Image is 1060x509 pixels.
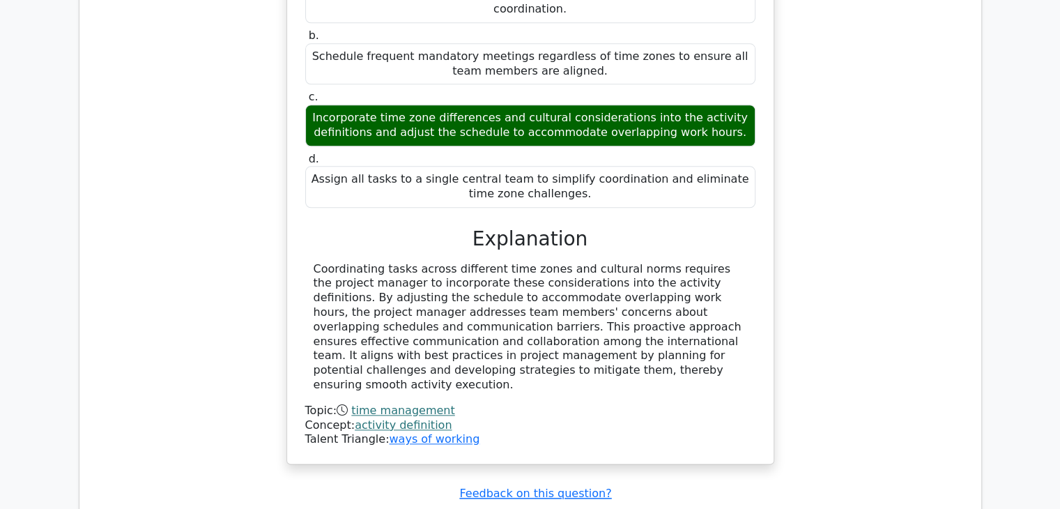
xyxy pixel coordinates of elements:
a: activity definition [355,418,452,432]
div: Concept: [305,418,755,433]
a: Feedback on this question? [459,487,611,500]
div: Topic: [305,404,755,418]
span: d. [309,152,319,165]
span: b. [309,29,319,42]
div: Schedule frequent mandatory meetings regardless of time zones to ensure all team members are alig... [305,43,755,85]
h3: Explanation [314,227,747,251]
a: time management [351,404,454,417]
a: ways of working [389,432,479,446]
div: Coordinating tasks across different time zones and cultural norms requires the project manager to... [314,262,747,393]
div: Assign all tasks to a single central team to simplify coordination and eliminate time zone challe... [305,166,755,208]
span: c. [309,90,318,103]
div: Incorporate time zone differences and cultural considerations into the activity definitions and a... [305,105,755,146]
div: Talent Triangle: [305,404,755,447]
